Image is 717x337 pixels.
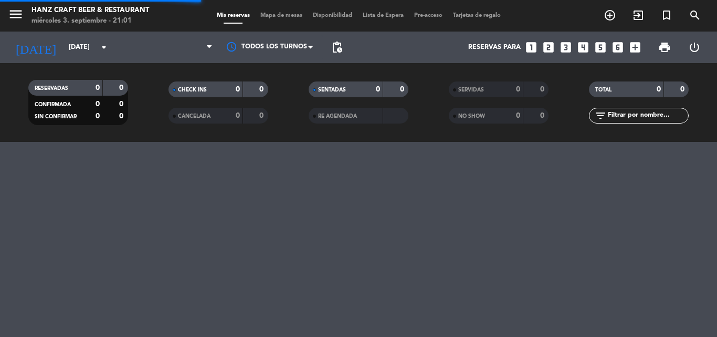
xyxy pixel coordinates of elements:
[8,36,64,59] i: [DATE]
[236,86,240,93] strong: 0
[658,41,671,54] span: print
[96,100,100,108] strong: 0
[679,32,709,63] div: LOG OUT
[540,112,546,119] strong: 0
[468,44,521,51] span: Reservas para
[98,41,110,54] i: arrow_drop_down
[259,86,266,93] strong: 0
[559,40,573,54] i: looks_3
[607,110,688,121] input: Filtrar por nombre...
[409,13,448,18] span: Pre-acceso
[611,40,625,54] i: looks_6
[178,87,207,93] span: CHECK INS
[458,114,485,119] span: NO SHOW
[576,40,590,54] i: looks_4
[688,41,701,54] i: power_settings_new
[357,13,409,18] span: Lista de Espera
[632,9,645,22] i: exit_to_app
[660,9,673,22] i: turned_in_not
[318,87,346,93] span: SENTADAS
[376,86,380,93] strong: 0
[255,13,308,18] span: Mapa de mesas
[594,40,607,54] i: looks_5
[318,114,357,119] span: RE AGENDADA
[8,6,24,22] i: menu
[448,13,506,18] span: Tarjetas de regalo
[542,40,555,54] i: looks_two
[236,112,240,119] strong: 0
[35,102,71,107] span: CONFIRMADA
[595,87,611,93] span: TOTAL
[680,86,687,93] strong: 0
[516,112,520,119] strong: 0
[31,5,149,16] div: Hanz Craft Beer & Restaurant
[212,13,255,18] span: Mis reservas
[524,40,538,54] i: looks_one
[31,16,149,26] div: miércoles 3. septiembre - 21:01
[689,9,701,22] i: search
[35,114,77,119] span: SIN CONFIRMAR
[657,86,661,93] strong: 0
[259,112,266,119] strong: 0
[458,87,484,93] span: SERVIDAS
[119,100,125,108] strong: 0
[119,113,125,120] strong: 0
[516,86,520,93] strong: 0
[96,84,100,91] strong: 0
[35,86,68,91] span: RESERVADAS
[594,109,607,122] i: filter_list
[308,13,357,18] span: Disponibilidad
[604,9,616,22] i: add_circle_outline
[119,84,125,91] strong: 0
[628,40,642,54] i: add_box
[96,113,100,120] strong: 0
[400,86,406,93] strong: 0
[8,6,24,26] button: menu
[540,86,546,93] strong: 0
[331,41,343,54] span: pending_actions
[178,114,210,119] span: CANCELADA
